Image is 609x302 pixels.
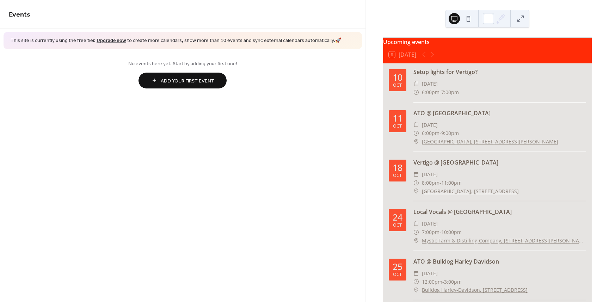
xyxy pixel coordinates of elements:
a: Mystic Farm & Distilling Company, [STREET_ADDRESS][PERSON_NAME] [422,236,586,245]
span: 10:00pm [441,228,462,236]
div: ​ [413,121,419,129]
span: [DATE] [422,269,438,278]
div: ​ [413,286,419,294]
span: No events here yet. Start by adding your first one! [9,60,357,67]
div: Local Vocals @ [GEOGRAPHIC_DATA] [413,208,586,216]
div: Upcoming events [383,38,592,46]
a: Add Your First Event [9,73,357,88]
span: 6:00pm [422,129,439,137]
div: ​ [413,220,419,228]
div: Oct [393,124,402,129]
div: ​ [413,269,419,278]
div: ​ [413,88,419,97]
div: ​ [413,80,419,88]
div: ​ [413,170,419,179]
div: ​ [413,236,419,245]
span: 7:00pm [441,88,459,97]
a: [GEOGRAPHIC_DATA], [STREET_ADDRESS] [422,187,519,196]
span: [DATE] [422,220,438,228]
span: - [439,88,441,97]
a: Bulldog Harley-Davidson, [STREET_ADDRESS] [422,286,528,294]
span: - [442,278,444,286]
div: ​ [413,228,419,236]
div: ​ [413,129,419,137]
span: [DATE] [422,170,438,179]
a: Upgrade now [97,36,126,45]
span: - [439,129,441,137]
a: [GEOGRAPHIC_DATA], [STREET_ADDRESS][PERSON_NAME] [422,137,558,146]
div: 10 [393,73,402,82]
span: 8:00pm [422,179,439,187]
span: 3:00pm [444,278,462,286]
span: 6:00pm [422,88,439,97]
span: [DATE] [422,121,438,129]
div: ​ [413,278,419,286]
span: - [439,228,441,236]
span: This site is currently using the free tier. to create more calendars, show more than 10 events an... [11,37,341,44]
div: Oct [393,272,402,277]
span: 12:00pm [422,278,442,286]
div: Oct [393,173,402,178]
div: 18 [393,163,402,172]
div: ​ [413,137,419,146]
div: 25 [393,262,402,271]
div: Vertigo @ [GEOGRAPHIC_DATA] [413,158,586,167]
span: [DATE] [422,80,438,88]
div: Oct [393,83,402,88]
span: 9:00pm [441,129,459,137]
div: Oct [393,223,402,228]
div: ​ [413,187,419,196]
span: Events [9,8,30,21]
div: ATO @ Bulldog Harley Davidson [413,257,586,266]
span: Add Your First Event [161,77,214,85]
div: ATO @ [GEOGRAPHIC_DATA] [413,109,586,117]
button: Add Your First Event [139,73,227,88]
div: 24 [393,213,402,222]
span: - [439,179,441,187]
div: Setup lights for Vertigo? [413,68,586,76]
span: 11:00pm [441,179,462,187]
div: 11 [393,114,402,123]
div: ​ [413,179,419,187]
span: 7:00pm [422,228,439,236]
